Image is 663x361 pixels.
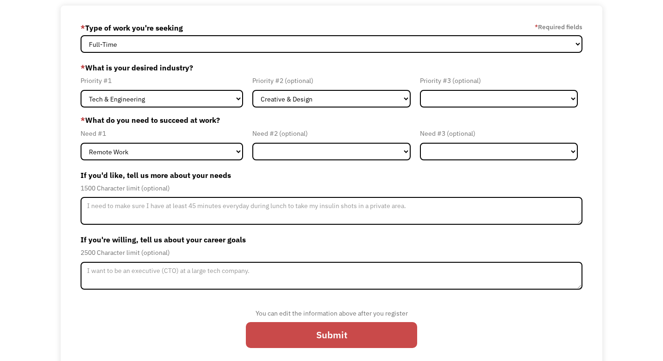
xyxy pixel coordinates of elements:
label: What is your desired industry? [81,60,582,75]
div: Need #2 (optional) [252,128,410,139]
label: Type of work you're seeking [81,20,183,35]
div: Need #3 (optional) [420,128,578,139]
div: Priority #2 (optional) [252,75,410,86]
form: Member-Update-Form-Step2 [81,20,582,355]
div: Priority #1 [81,75,243,86]
div: Need #1 [81,128,243,139]
label: Required fields [535,21,582,32]
label: If you'd like, tell us more about your needs [81,168,582,183]
div: Priority #3 (optional) [420,75,578,86]
label: If you're willing, tell us about your career goals [81,232,582,247]
div: You can edit the information above after you register [246,308,417,319]
div: 1500 Character limit (optional) [81,183,582,194]
label: What do you need to succeed at work? [81,114,582,126]
input: Submit [246,322,417,348]
div: 2500 Character limit (optional) [81,247,582,258]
